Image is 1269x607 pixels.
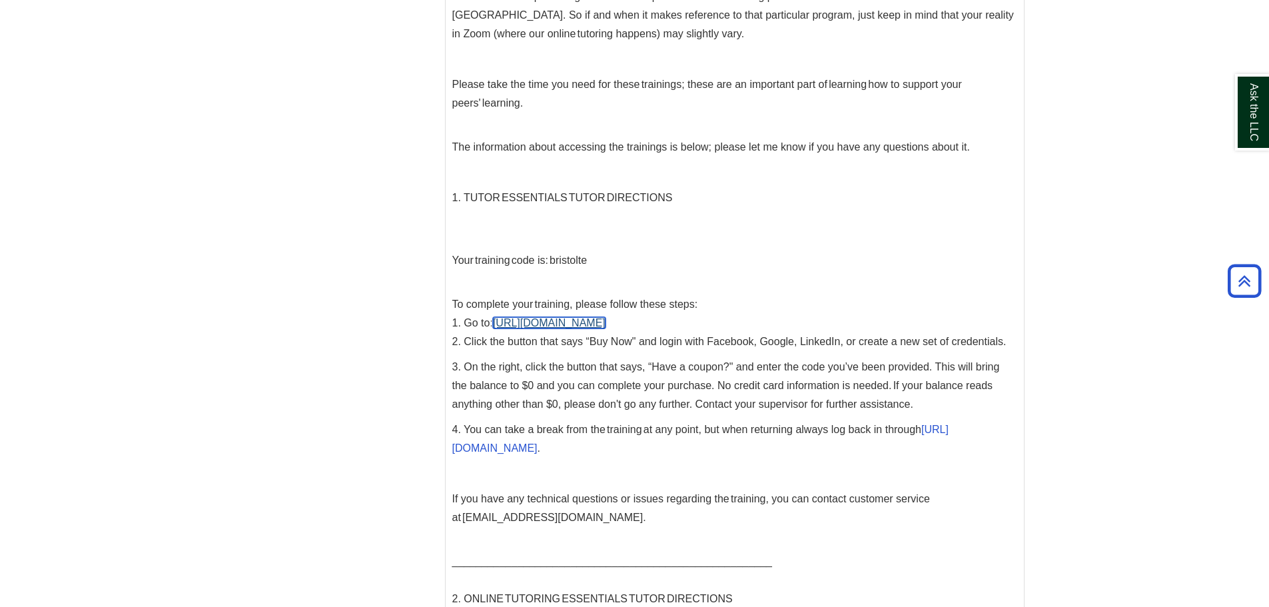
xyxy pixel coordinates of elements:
p: 4. You can take a break from the training at any point, but when returning always log back in thr... [452,420,1017,458]
p: To complete your training, please follow these steps: 1. Go to: 2. Click the button that says “Bu... [452,277,1017,351]
p: 3. On the right, click the button that says, “Have a coupon?" and enter the code you’ve been prov... [452,358,1017,414]
p: The information about accessing the trainings is below; please let me know if you have any questi... [452,119,1017,157]
a: Back to Top [1223,272,1266,290]
p: 1. TUTOR ESSENTIALS TUTOR DIRECTIONS [452,189,1017,245]
p: Please take the time you need for these trainings; these are an important part of learning how to... [452,75,1017,113]
a: [URL][DOMAIN_NAME] [493,317,606,328]
p: Your training code is: bristolte [452,251,1017,270]
p: If you have any technical questions or issues regarding the training, you can contact customer se... [452,490,1017,527]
